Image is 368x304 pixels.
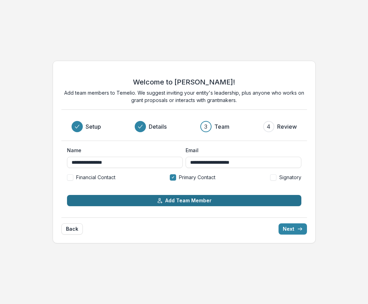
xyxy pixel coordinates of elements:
[186,147,297,154] label: Email
[179,174,215,181] span: Primary Contact
[279,174,301,181] span: Signatory
[279,223,307,235] button: Next
[277,122,297,131] h3: Review
[204,122,207,131] div: 3
[133,78,235,86] h2: Welcome to [PERSON_NAME]!
[214,122,229,131] h3: Team
[67,195,301,206] button: Add Team Member
[61,89,307,104] p: Add team members to Temelio. We suggest inviting your entity's leadership, plus anyone who works ...
[86,122,101,131] h3: Setup
[72,121,297,132] div: Progress
[149,122,167,131] h3: Details
[76,174,115,181] span: Financial Contact
[267,122,270,131] div: 4
[67,147,179,154] label: Name
[61,223,83,235] button: Back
